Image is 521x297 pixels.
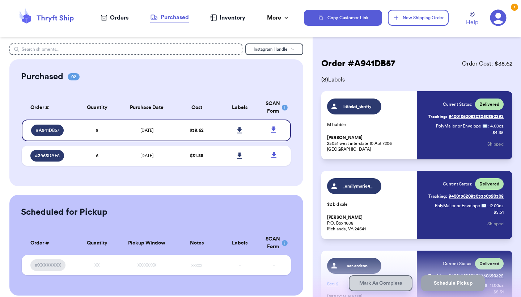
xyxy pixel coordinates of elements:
span: - [273,263,275,267]
span: $ 31.88 [190,154,203,158]
span: Order Cost: $ 38.62 [462,59,512,68]
a: Tracking:9400136208303350390308 [428,191,504,202]
p: $2 bid sale [327,201,412,207]
button: Instagram Handle [245,43,303,55]
span: PolyMailer or Envelope ✉️ [436,124,488,128]
h2: Order # A941DB57 [321,58,395,70]
span: : [487,203,488,209]
button: Schedule Pickup [421,275,485,291]
span: Tracking: [428,114,447,120]
th: Quantity [76,231,119,255]
span: 12.00 oz [489,203,504,209]
button: Copy Customer Link [304,10,382,26]
span: Delivered [479,101,499,107]
span: XX [94,263,99,267]
a: Purchased [150,13,189,22]
span: [DATE] [140,154,153,158]
span: Help [466,18,478,27]
span: # 3965DAF8 [35,153,60,159]
span: xxxxx [191,263,202,267]
th: Labels [218,231,261,255]
span: $ 38.62 [190,128,204,133]
span: [PERSON_NAME] [327,135,363,141]
h2: Scheduled for Pickup [21,206,107,218]
button: Shipped [487,136,504,152]
span: littlebit_thrifty [340,104,375,109]
a: 1 [490,9,507,26]
th: Pickup Window [119,231,175,255]
th: Order # [22,96,76,120]
span: Current Status: [443,101,472,107]
a: Help [466,12,478,27]
span: - [239,263,241,267]
p: M bubble [327,122,412,127]
span: PolyMailer or Envelope ✉️ [435,204,487,208]
a: Orders [101,13,128,22]
span: Current Status: [443,181,472,187]
button: Mark As Complete [349,275,412,291]
span: 02 [68,73,80,80]
p: $ 4.35 [492,130,504,135]
span: Delivered [479,261,499,267]
p: $ 5.51 [494,209,504,215]
a: Tracking:9400136208303350390292 [428,111,504,122]
span: ( 8 ) Labels [321,75,512,84]
span: XX/XX/XX [137,263,156,267]
input: Search shipments... [9,43,242,55]
div: 1 [511,4,518,11]
span: : [488,123,489,129]
span: _emilymarie4_ [340,183,375,189]
span: Tracking: [428,193,447,199]
span: 8 [96,128,98,133]
th: Notes [175,231,218,255]
button: Shipped [487,216,504,232]
th: Quantity [76,96,119,120]
span: #XXXXXXXX [35,262,61,268]
h2: Purchased [21,71,63,83]
p: P.O. Box 1608 Richlands, VA 24641 [327,214,412,232]
div: SCAN Form [266,235,282,251]
span: [DATE] [140,128,153,133]
span: # A941DB57 [35,127,59,133]
div: SCAN Form [266,100,282,115]
th: Cost [175,96,218,120]
span: sar.ardron [340,263,375,269]
th: Purchase Date [119,96,175,120]
span: 6 [96,154,98,158]
th: Labels [218,96,261,120]
span: 4.00 oz [490,123,504,129]
button: New Shipping Order [388,10,449,26]
th: Order # [22,231,76,255]
a: Inventory [210,13,245,22]
span: [PERSON_NAME] [327,215,363,220]
p: 25051 west interstate 10 Apt 7206 [GEOGRAPHIC_DATA] [327,135,412,152]
span: Current Status: [443,261,472,267]
span: Delivered [479,181,499,187]
div: More [267,13,290,22]
span: Instagram Handle [254,47,288,51]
